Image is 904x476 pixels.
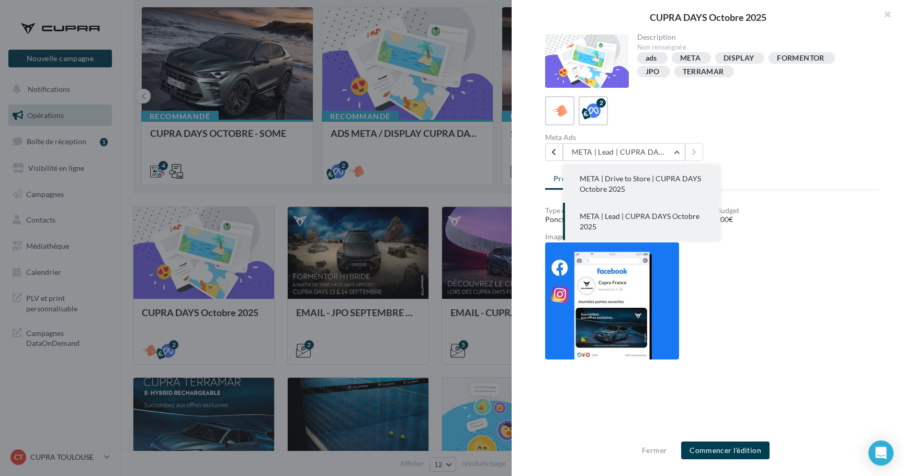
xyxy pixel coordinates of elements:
[545,242,679,359] img: c9d0d7734d3590c1c1ab8aa068bd6873.jpg
[545,233,879,240] div: Image de prévisualisation
[563,203,720,240] button: META | Lead | CUPRA DAYS Octobre 2025
[580,174,701,193] span: META | Drive to Store | CUPRA DAYS Octobre 2025
[545,214,708,225] div: Ponctuel
[563,143,685,161] button: META | Lead | CUPRA DAYS Octobre 2025
[545,134,708,141] div: Meta Ads
[868,440,894,466] div: Open Intercom Messenger
[724,54,754,62] div: DISPLAY
[637,33,871,41] div: Description
[563,165,720,203] button: META | Drive to Store | CUPRA DAYS Octobre 2025
[646,54,657,62] div: ads
[680,54,700,62] div: META
[716,207,879,214] div: Budget
[596,98,606,108] div: 2
[681,442,770,459] button: Commencer l'édition
[580,212,699,231] span: META | Lead | CUPRA DAYS Octobre 2025
[646,68,660,76] div: JPO
[545,207,708,214] div: Type de campagne
[528,13,887,22] div: CUPRA DAYS Octobre 2025
[683,68,724,76] div: TERRAMAR
[777,54,824,62] div: FORMENTOR
[637,43,871,52] div: Non renseignée
[638,444,671,457] button: Fermer
[716,214,879,225] div: 200€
